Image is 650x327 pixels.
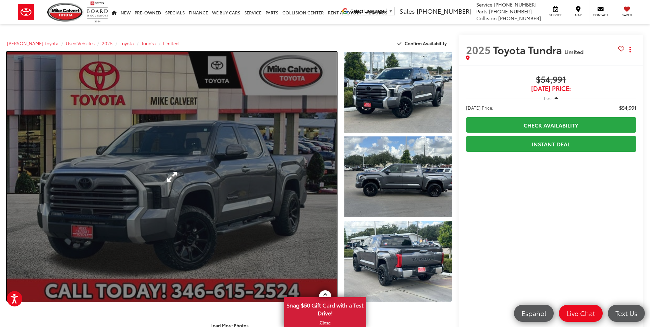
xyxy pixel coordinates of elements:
[612,309,641,317] span: Text Us
[120,40,134,46] a: Toyota
[141,40,156,46] a: Tundra
[476,8,488,15] span: Parts
[571,13,586,17] span: Map
[514,305,554,322] a: Español
[7,40,59,46] a: [PERSON_NAME] Toyota
[405,40,447,46] span: Confirm Availability
[466,85,636,92] span: [DATE] Price:
[544,95,553,101] span: Less
[489,8,532,15] span: [PHONE_NUMBER]
[466,75,636,85] span: $54,991
[498,15,541,22] span: [PHONE_NUMBER]
[620,13,635,17] span: Saved
[417,7,471,15] span: [PHONE_NUMBER]
[593,13,608,17] span: Contact
[285,298,366,319] span: Snag $50 Gift Card with a Test Drive!
[343,135,453,218] img: 2025 Toyota Tundra Limited
[66,40,95,46] a: Used Vehicles
[518,309,550,317] span: Español
[608,305,645,322] a: Text Us
[548,13,563,17] span: Service
[344,221,452,302] a: Expand Photo 3
[344,136,452,217] a: Expand Photo 2
[466,104,493,111] span: [DATE] Price:
[476,1,492,8] span: Service
[466,42,491,57] span: 2025
[624,44,636,56] button: Actions
[344,52,452,133] a: Expand Photo 1
[102,40,113,46] a: 2025
[7,52,337,302] a: Expand Photo 0
[466,117,636,133] a: Check Availability
[619,104,636,111] span: $54,991
[493,42,564,57] span: Toyota Tundra
[494,1,537,8] span: [PHONE_NUMBER]
[466,136,636,152] a: Instant Deal
[563,309,599,317] span: Live Chat
[541,92,562,104] button: Less
[394,37,452,49] button: Confirm Availability
[47,3,84,22] img: Mike Calvert Toyota
[343,51,453,133] img: 2025 Toyota Tundra Limited
[343,220,453,303] img: 2025 Toyota Tundra Limited
[559,305,603,322] a: Live Chat
[389,9,393,14] span: ▼
[400,7,415,15] span: Sales
[629,47,631,52] span: dropdown dots
[163,40,179,46] a: Limited
[476,15,497,22] span: Collision
[564,48,584,56] span: Limited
